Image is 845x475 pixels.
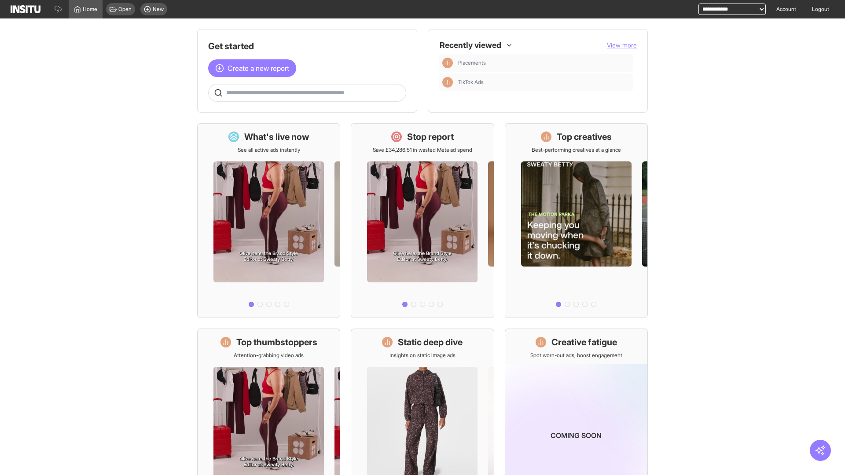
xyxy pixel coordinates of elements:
span: TikTok Ads [458,79,484,86]
a: What's live nowSee all active ads instantly [197,123,340,318]
span: Open [118,6,132,13]
p: Best-performing creatives at a glance [532,146,621,153]
p: See all active ads instantly [238,146,300,153]
h1: Get started [208,40,406,52]
a: Top creativesBest-performing creatives at a glance [505,123,648,318]
span: New [153,6,164,13]
span: Placements [458,59,486,66]
h1: Static deep dive [398,336,463,348]
a: Stop reportSave £34,286.51 in wasted Meta ad spend [351,123,494,318]
h1: Top creatives [557,131,612,143]
div: Insights [442,58,453,68]
p: Save £34,286.51 in wasted Meta ad spend [373,146,472,153]
span: Home [83,6,97,13]
button: View more [607,41,637,50]
button: Create a new report [208,59,296,77]
h1: Stop report [407,131,454,143]
img: Logo [11,5,40,13]
h1: Top thumbstoppers [236,336,317,348]
p: Insights on static image ads [389,352,456,359]
span: Create a new report [228,63,289,73]
span: Placements [458,59,630,66]
h1: What's live now [244,131,309,143]
span: View more [607,41,637,49]
div: Insights [442,77,453,88]
p: Attention-grabbing video ads [234,352,304,359]
span: TikTok Ads [458,79,630,86]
